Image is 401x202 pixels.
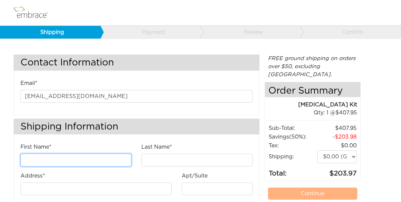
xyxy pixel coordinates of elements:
td: Total: [268,163,317,179]
span: 407.95 [336,110,357,115]
td: 0.00 [317,141,357,150]
a: Payment [100,26,200,39]
label: Apt/Suite [182,172,208,180]
a: Review [200,26,300,39]
a: Confirm [300,26,400,39]
td: Savings : [268,133,317,141]
h4: Order Summary [265,82,360,97]
td: 407.95 [317,124,357,133]
span: (50%) [289,134,305,140]
td: Tax: [268,141,317,150]
h3: Contact Information [14,55,259,70]
label: Email* [20,79,37,87]
a: Continue [268,188,357,200]
td: Shipping: [268,150,317,163]
label: First Name* [20,143,51,151]
td: 203.97 [317,163,357,179]
h3: Shipping Information [14,119,259,135]
td: 203.98 [317,133,357,141]
div: 1 @ [273,109,357,117]
td: Sub-Total: [268,124,317,133]
label: Address* [20,172,45,180]
div: [MEDICAL_DATA] Kit [265,101,357,109]
label: Last Name* [141,143,172,151]
div: FREE ground shipping on orders over $50, excluding [GEOGRAPHIC_DATA]. [265,54,361,79]
img: logo.png [12,4,55,21]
